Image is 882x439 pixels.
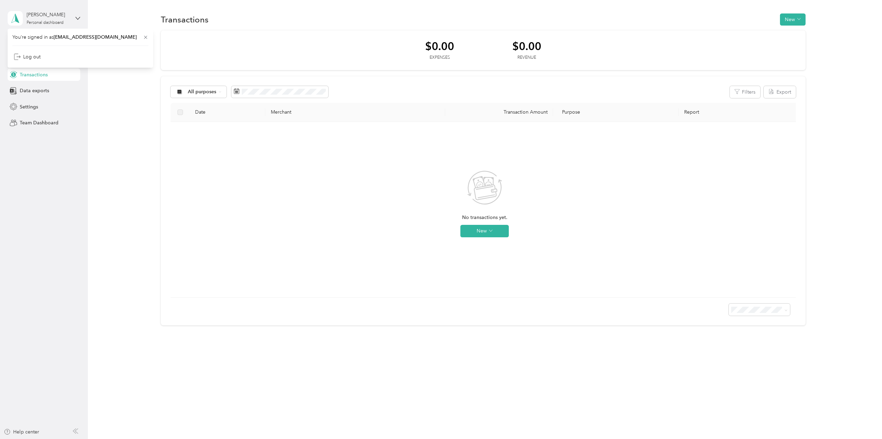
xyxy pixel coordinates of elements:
[425,40,454,52] div: $0.00
[4,428,39,436] button: Help center
[425,55,454,61] div: Expenses
[512,55,541,61] div: Revenue
[265,103,445,122] th: Merchant
[20,71,48,78] span: Transactions
[54,34,137,40] span: [EMAIL_ADDRESS][DOMAIN_NAME]
[730,86,760,98] button: Filters
[27,21,64,25] div: Personal dashboard
[445,103,553,122] th: Transaction Amount
[20,87,49,94] span: Data exports
[460,225,509,237] button: New
[843,400,882,439] iframe: Everlance-gr Chat Button Frame
[679,103,799,122] th: Report
[512,40,541,52] div: $0.00
[462,214,507,221] span: No transactions yet.
[190,103,265,122] th: Date
[20,103,38,111] span: Settings
[12,34,148,41] span: You’re signed in as
[764,86,796,98] button: Export
[27,11,70,18] div: [PERSON_NAME]
[188,89,217,94] span: All purposes
[780,13,806,26] button: New
[20,119,58,126] span: Team Dashboard
[14,53,40,60] div: Log out
[161,16,209,23] h1: Transactions
[559,109,580,115] span: Purpose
